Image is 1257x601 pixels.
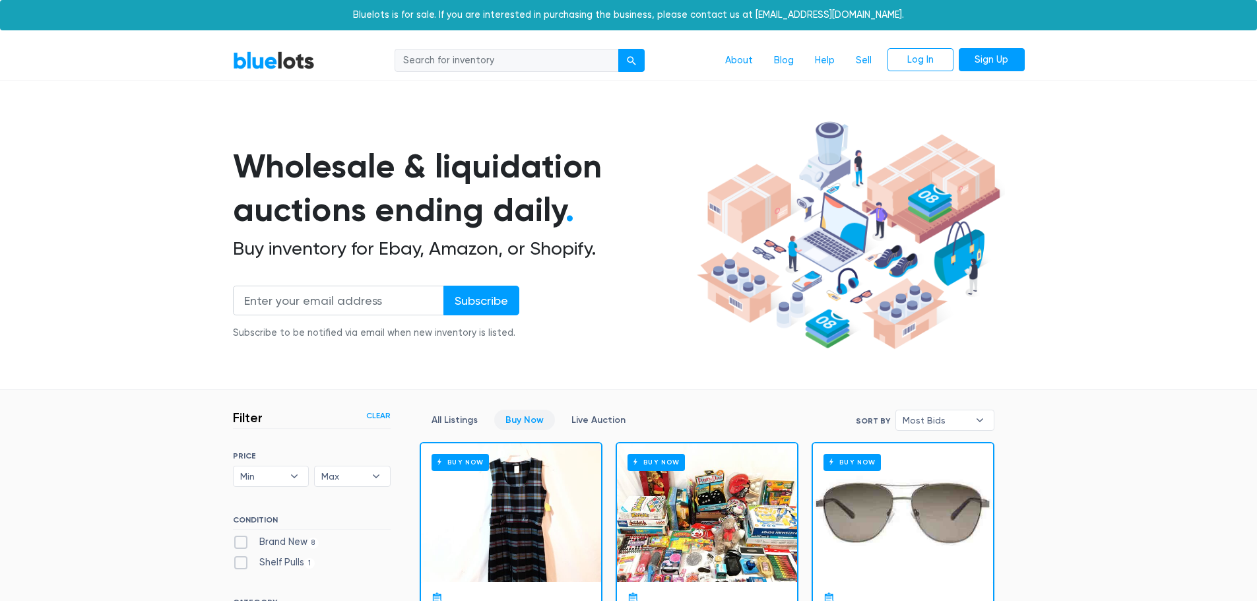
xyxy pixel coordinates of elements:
[280,466,308,486] b: ▾
[443,286,519,315] input: Subscribe
[715,48,763,73] a: About
[233,237,692,260] h2: Buy inventory for Ebay, Amazon, or Shopify.
[887,48,953,72] a: Log In
[494,410,555,430] a: Buy Now
[233,51,315,70] a: BlueLots
[233,286,444,315] input: Enter your email address
[692,115,1005,356] img: hero-ee84e7d0318cb26816c560f6b4441b76977f77a177738b4e94f68c95b2b83dbb.png
[240,466,284,486] span: Min
[421,443,601,582] a: Buy Now
[823,454,881,470] h6: Buy Now
[304,558,315,569] span: 1
[903,410,969,430] span: Most Bids
[307,538,319,548] span: 8
[959,48,1025,72] a: Sign Up
[233,326,519,340] div: Subscribe to be notified via email when new inventory is listed.
[628,454,685,470] h6: Buy Now
[813,443,993,582] a: Buy Now
[233,451,391,460] h6: PRICE
[366,410,391,422] a: Clear
[845,48,882,73] a: Sell
[617,443,797,582] a: Buy Now
[432,454,489,470] h6: Buy Now
[362,466,390,486] b: ▾
[233,515,391,530] h6: CONDITION
[420,410,489,430] a: All Listings
[233,144,692,232] h1: Wholesale & liquidation auctions ending daily
[321,466,365,486] span: Max
[966,410,994,430] b: ▾
[560,410,637,430] a: Live Auction
[763,48,804,73] a: Blog
[233,555,315,570] label: Shelf Pulls
[804,48,845,73] a: Help
[233,410,263,426] h3: Filter
[856,415,890,427] label: Sort By
[233,535,319,550] label: Brand New
[565,190,574,230] span: .
[395,49,619,73] input: Search for inventory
